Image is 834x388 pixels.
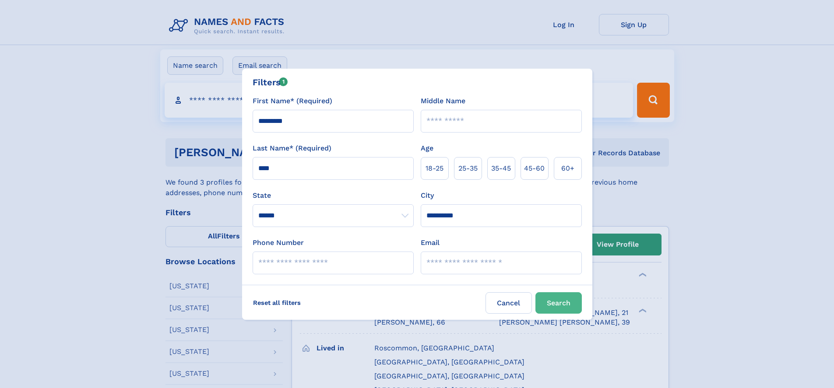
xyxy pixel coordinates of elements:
[458,163,478,174] span: 25‑35
[524,163,545,174] span: 45‑60
[253,76,288,89] div: Filters
[421,96,465,106] label: Middle Name
[253,143,331,154] label: Last Name* (Required)
[421,190,434,201] label: City
[247,292,306,313] label: Reset all filters
[253,238,304,248] label: Phone Number
[253,190,414,201] label: State
[535,292,582,314] button: Search
[426,163,443,174] span: 18‑25
[491,163,511,174] span: 35‑45
[253,96,332,106] label: First Name* (Required)
[421,238,440,248] label: Email
[486,292,532,314] label: Cancel
[421,143,433,154] label: Age
[561,163,574,174] span: 60+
